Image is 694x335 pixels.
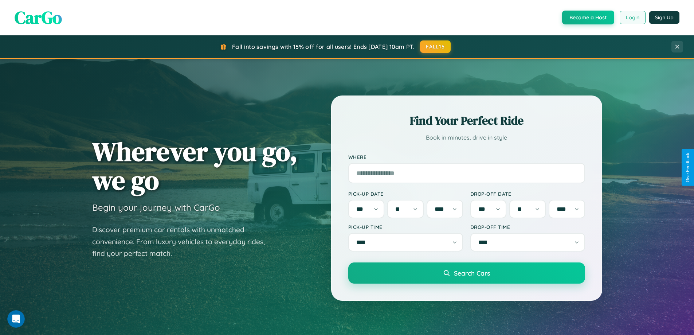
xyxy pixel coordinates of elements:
p: Book in minutes, drive in style [348,132,585,143]
iframe: Intercom live chat [7,310,25,328]
label: Drop-off Date [470,191,585,197]
button: Login [620,11,646,24]
p: Discover premium car rentals with unmatched convenience. From luxury vehicles to everyday rides, ... [92,224,274,260]
button: Search Cars [348,262,585,284]
div: Give Feedback [685,153,690,182]
span: Fall into savings with 15% off for all users! Ends [DATE] 10am PT. [232,43,415,50]
label: Pick-up Date [348,191,463,197]
h1: Wherever you go, we go [92,137,298,195]
button: FALL15 [420,40,451,53]
label: Where [348,154,585,160]
h3: Begin your journey with CarGo [92,202,220,213]
span: Search Cars [454,269,490,277]
button: Become a Host [562,11,614,24]
h2: Find Your Perfect Ride [348,113,585,129]
span: CarGo [15,5,62,30]
button: Sign Up [649,11,679,24]
label: Drop-off Time [470,224,585,230]
label: Pick-up Time [348,224,463,230]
